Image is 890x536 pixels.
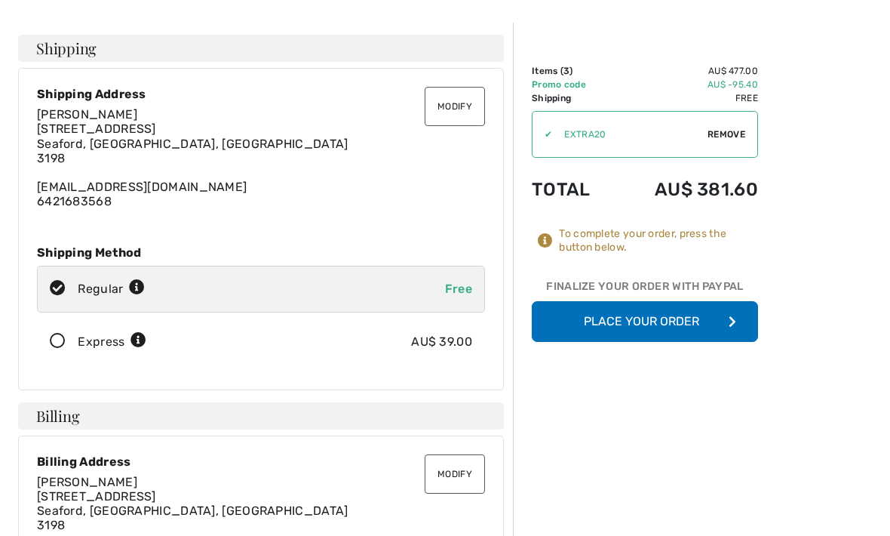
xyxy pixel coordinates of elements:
[613,165,758,216] td: AU$ 381.60
[613,79,758,92] td: AU$ -95.40
[532,65,613,79] td: Items ( )
[37,195,112,209] a: 6421683568
[411,334,472,352] div: AU$ 39.00
[613,65,758,79] td: AU$ 477.00
[36,42,97,57] span: Shipping
[37,476,137,490] span: [PERSON_NAME]
[425,88,485,127] button: Modify
[36,409,79,424] span: Billing
[532,302,758,343] button: Place Your Order
[37,246,485,260] div: Shipping Method
[37,455,485,470] div: Billing Address
[532,279,758,302] div: Finalize Your Order with PayPal
[37,122,348,165] span: [STREET_ADDRESS] Seaford, [GEOGRAPHIC_DATA], [GEOGRAPHIC_DATA] 3198
[37,88,485,102] div: Shipping Address
[707,128,745,142] span: Remove
[425,455,485,494] button: Modify
[78,281,145,299] div: Regular
[532,165,613,216] td: Total
[37,490,348,533] span: [STREET_ADDRESS] Seaford, [GEOGRAPHIC_DATA], [GEOGRAPHIC_DATA] 3198
[37,108,137,122] span: [PERSON_NAME]
[532,92,613,106] td: Shipping
[532,128,552,142] div: ✔
[563,66,569,77] span: 3
[37,108,485,209] div: [EMAIL_ADDRESS][DOMAIN_NAME]
[559,228,758,255] div: To complete your order, press the button below.
[552,112,707,158] input: Promo code
[445,282,472,297] span: Free
[78,334,146,352] div: Express
[613,92,758,106] td: Free
[532,79,613,92] td: Promo code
